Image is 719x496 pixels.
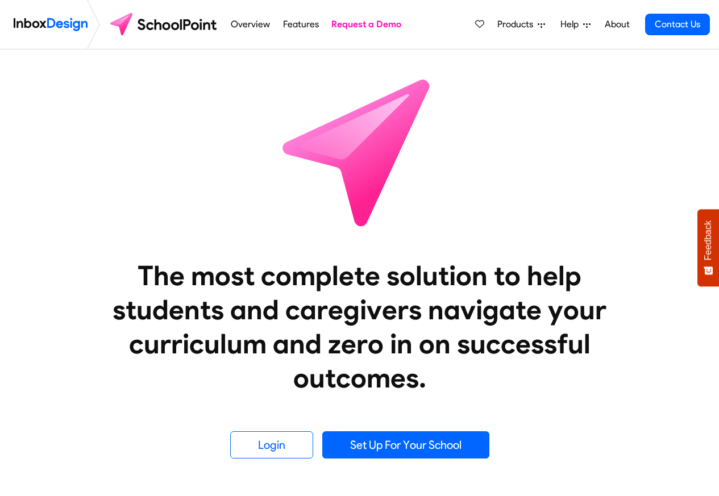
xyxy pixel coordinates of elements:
[497,18,538,31] span: Products
[228,13,273,36] a: Overview
[560,18,583,31] span: Help
[329,13,405,36] a: Request a Demo
[556,13,595,36] a: Help
[90,259,630,395] heading: The most complete solution to help students and caregivers navigate your curriculum and zero in o...
[230,431,313,459] a: Login
[703,220,713,260] span: Feedback
[697,209,719,286] button: Feedback - Show survey
[601,13,633,36] a: About
[322,431,489,459] a: Set Up For Your School
[493,13,550,36] a: Products
[280,13,322,36] a: Features
[257,49,462,254] img: icon_schoolpoint.svg
[105,11,225,38] img: schoolpoint logo
[645,14,710,35] a: Contact Us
